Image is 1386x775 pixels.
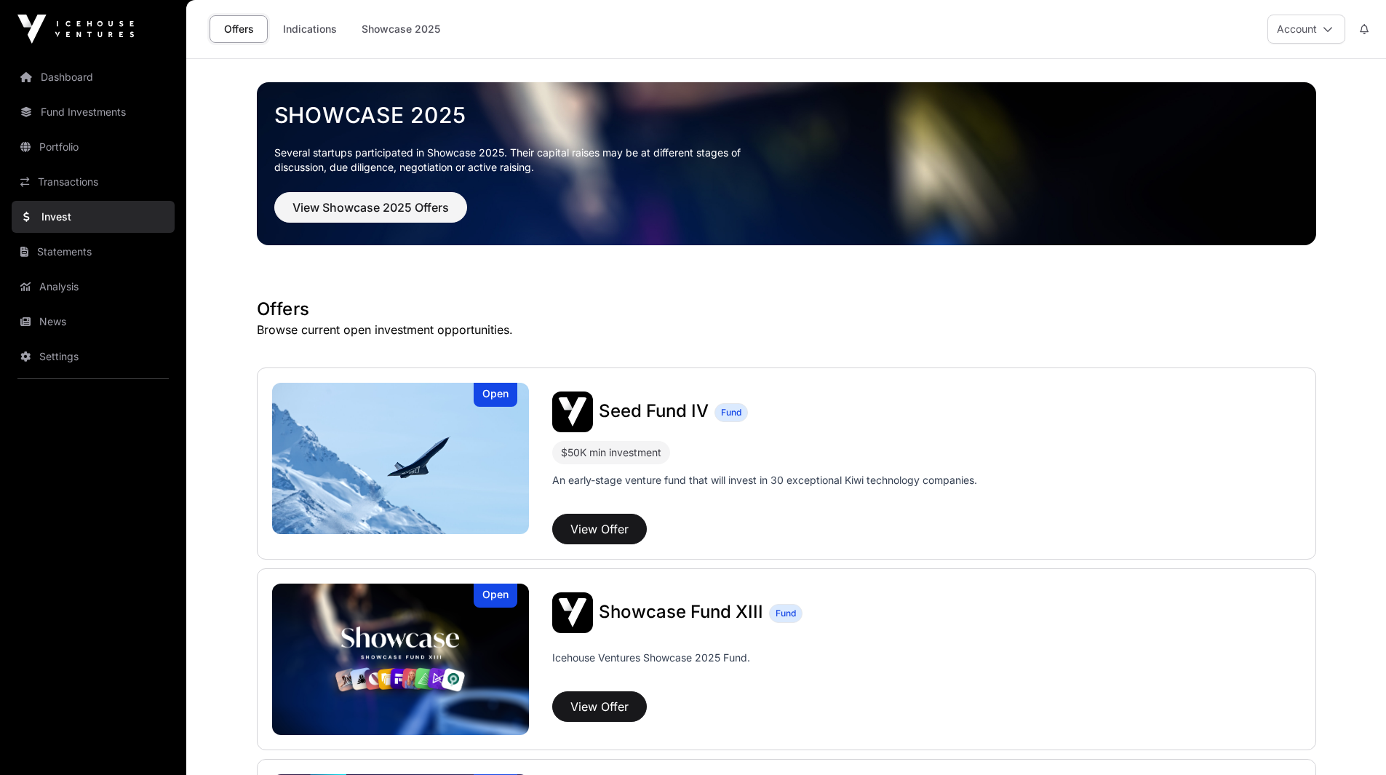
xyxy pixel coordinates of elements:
[274,146,763,175] p: Several startups participated in Showcase 2025. Their capital raises may be at different stages o...
[599,402,709,421] a: Seed Fund IV
[274,207,467,221] a: View Showcase 2025 Offers
[12,306,175,338] a: News
[721,407,741,418] span: Fund
[272,383,530,534] img: Seed Fund IV
[12,61,175,93] a: Dashboard
[599,400,709,421] span: Seed Fund IV
[552,473,977,488] p: An early-stage venture fund that will invest in 30 exceptional Kiwi technology companies.
[776,608,796,619] span: Fund
[552,592,593,633] img: Showcase Fund XIII
[599,601,763,622] span: Showcase Fund XIII
[272,584,530,735] img: Showcase Fund XIII
[474,584,517,608] div: Open
[17,15,134,44] img: Icehouse Ventures Logo
[12,166,175,198] a: Transactions
[552,441,670,464] div: $50K min investment
[274,102,1299,128] a: Showcase 2025
[272,584,530,735] a: Showcase Fund XIIIOpen
[257,298,1316,321] h1: Offers
[561,444,661,461] div: $50K min investment
[292,199,449,216] span: View Showcase 2025 Offers
[1267,15,1345,44] button: Account
[599,603,763,622] a: Showcase Fund XIII
[12,271,175,303] a: Analysis
[257,321,1316,338] p: Browse current open investment opportunities.
[274,192,467,223] button: View Showcase 2025 Offers
[12,341,175,373] a: Settings
[552,514,647,544] button: View Offer
[12,236,175,268] a: Statements
[552,651,750,665] p: Icehouse Ventures Showcase 2025 Fund.
[552,392,593,432] img: Seed Fund IV
[274,15,346,43] a: Indications
[474,383,517,407] div: Open
[1313,705,1386,775] iframe: Chat Widget
[552,691,647,722] button: View Offer
[12,131,175,163] a: Portfolio
[12,201,175,233] a: Invest
[257,82,1316,245] img: Showcase 2025
[210,15,268,43] a: Offers
[352,15,450,43] a: Showcase 2025
[12,96,175,128] a: Fund Investments
[272,383,530,534] a: Seed Fund IVOpen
